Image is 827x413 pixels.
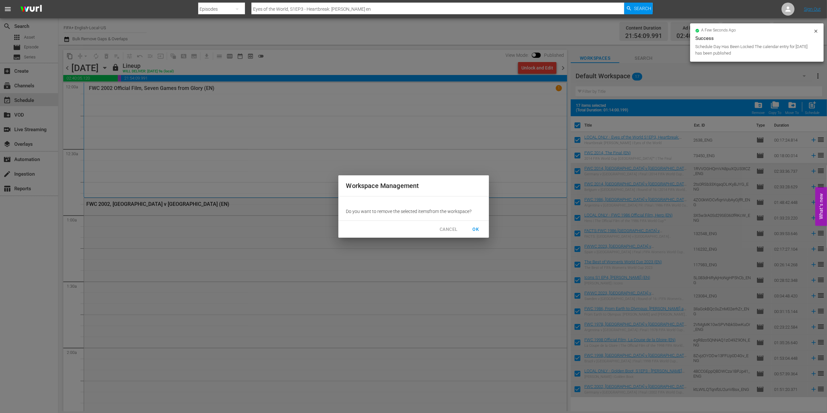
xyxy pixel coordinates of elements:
img: ans4CAIJ8jUAAAAAAAAAAAAAAAAAAAAAAAAgQb4GAAAAAAAAAAAAAAAAAAAAAAAAJMjXAAAAAAAAAAAAAAAAAAAAAAAAgAT5G... [16,2,47,17]
span: menu [4,5,12,13]
a: Sign Out [804,6,821,12]
span: CANCEL [440,225,457,233]
span: a few seconds ago [701,28,736,33]
button: Open Feedback Widget [815,187,827,226]
button: CANCEL [434,223,463,235]
span: Search [634,3,651,14]
span: OK [471,225,481,233]
p: Do you want to remove the selected item s from the workspace? [346,208,481,215]
div: Success [695,34,819,42]
button: OK [466,223,486,235]
div: Schedule Day Has Been Locked The calendar entry for [DATE] has been published [695,44,812,56]
h2: Workspace Management [346,181,481,191]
